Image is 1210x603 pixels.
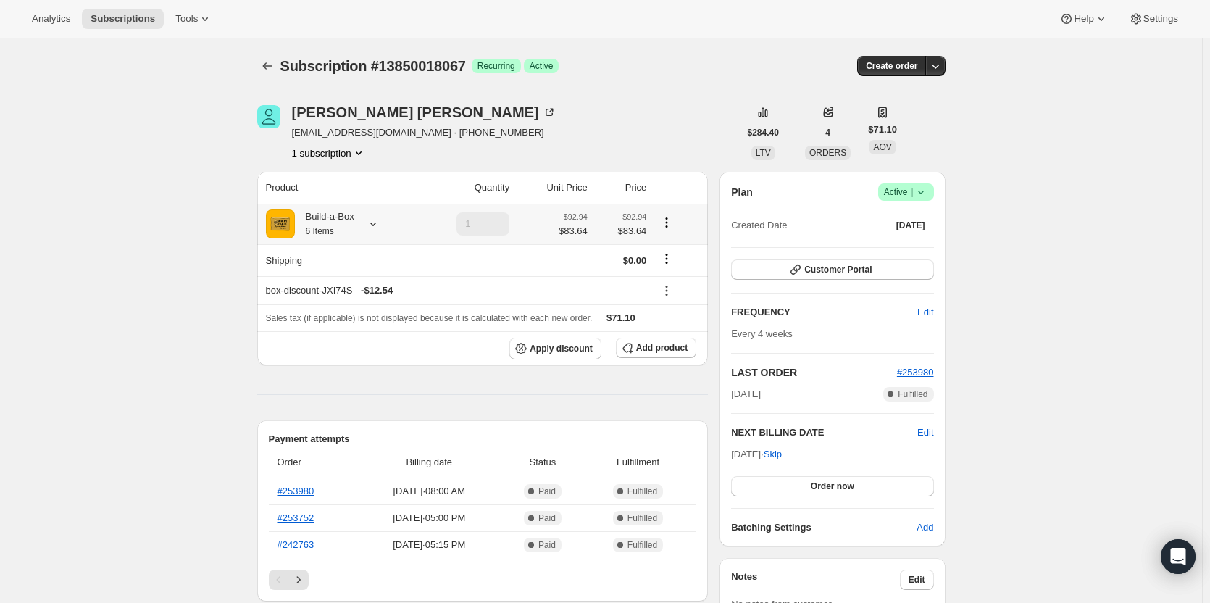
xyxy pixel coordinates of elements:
[873,142,891,152] span: AOV
[731,425,917,440] h2: NEXT BILLING DATE
[288,570,309,590] button: Next
[266,313,593,323] span: Sales tax (if applicable) is not displayed because it is calculated with each new order.
[731,520,917,535] h6: Batching Settings
[1074,13,1093,25] span: Help
[809,148,846,158] span: ORDERS
[866,60,917,72] span: Create order
[900,570,934,590] button: Edit
[278,486,314,496] a: #253980
[32,13,70,25] span: Analytics
[897,367,934,378] a: #253980
[731,449,782,459] span: [DATE] ·
[362,538,498,552] span: [DATE] · 05:15 PM
[731,305,917,320] h2: FREQUENCY
[888,215,934,236] button: [DATE]
[509,338,601,359] button: Apply discount
[909,574,925,586] span: Edit
[896,220,925,231] span: [DATE]
[627,512,657,524] span: Fulfilled
[588,455,688,470] span: Fulfillment
[811,481,854,492] span: Order now
[622,212,646,221] small: $92.94
[748,127,779,138] span: $284.40
[616,338,696,358] button: Add product
[1120,9,1187,29] button: Settings
[269,570,697,590] nav: Pagination
[739,122,788,143] button: $284.40
[530,60,554,72] span: Active
[731,259,933,280] button: Customer Portal
[257,56,278,76] button: Subscriptions
[909,301,942,324] button: Edit
[292,105,556,120] div: [PERSON_NAME] [PERSON_NAME]
[362,484,498,499] span: [DATE] · 08:00 AM
[295,209,354,238] div: Build-a-Box
[623,255,647,266] span: $0.00
[731,476,933,496] button: Order now
[538,512,556,524] span: Paid
[755,443,790,466] button: Skip
[91,13,155,25] span: Subscriptions
[361,283,393,298] span: - $12.54
[269,446,357,478] th: Order
[606,312,635,323] span: $71.10
[825,127,830,138] span: 4
[731,328,793,339] span: Every 4 weeks
[917,520,933,535] span: Add
[306,226,334,236] small: 6 Items
[592,172,651,204] th: Price
[257,244,417,276] th: Shipping
[278,512,314,523] a: #253752
[756,148,771,158] span: LTV
[1161,539,1196,574] div: Open Intercom Messenger
[817,122,839,143] button: 4
[884,185,928,199] span: Active
[627,486,657,497] span: Fulfilled
[655,215,678,230] button: Product actions
[559,224,588,238] span: $83.64
[596,224,647,238] span: $83.64
[82,9,164,29] button: Subscriptions
[857,56,926,76] button: Create order
[266,283,647,298] div: box-discount-JXI74S
[477,60,515,72] span: Recurring
[804,264,872,275] span: Customer Portal
[538,539,556,551] span: Paid
[636,342,688,354] span: Add product
[897,365,934,380] button: #253980
[1051,9,1117,29] button: Help
[417,172,514,204] th: Quantity
[908,516,942,539] button: Add
[23,9,79,29] button: Analytics
[530,343,593,354] span: Apply discount
[731,387,761,402] span: [DATE]
[764,447,782,462] span: Skip
[917,305,933,320] span: Edit
[655,251,678,267] button: Shipping actions
[564,212,588,221] small: $92.94
[167,9,221,29] button: Tools
[731,570,900,590] h3: Notes
[257,105,280,128] span: Morgan Sullins
[731,185,753,199] h2: Plan
[269,432,697,446] h2: Payment attempts
[917,425,933,440] button: Edit
[538,486,556,497] span: Paid
[731,218,787,233] span: Created Date
[627,539,657,551] span: Fulfilled
[280,58,466,74] span: Subscription #13850018067
[362,511,498,525] span: [DATE] · 05:00 PM
[266,209,295,238] img: product img
[514,172,592,204] th: Unit Price
[731,365,897,380] h2: LAST ORDER
[292,125,556,140] span: [EMAIL_ADDRESS][DOMAIN_NAME] · [PHONE_NUMBER]
[1143,13,1178,25] span: Settings
[292,146,366,160] button: Product actions
[911,186,913,198] span: |
[506,455,580,470] span: Status
[362,455,498,470] span: Billing date
[257,172,417,204] th: Product
[278,539,314,550] a: #242763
